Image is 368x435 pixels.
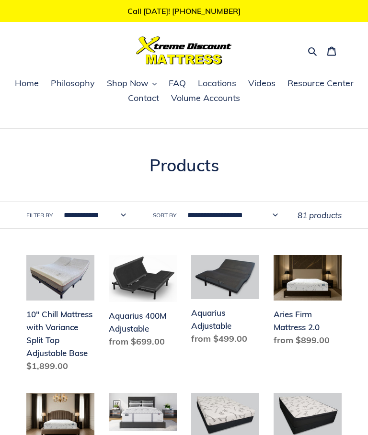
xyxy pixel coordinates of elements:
[171,92,240,104] span: Volume Accounts
[128,92,159,104] span: Contact
[166,91,245,106] a: Volume Accounts
[107,78,149,89] span: Shop Now
[169,78,186,89] span: FAQ
[102,77,161,91] button: Shop Now
[15,78,39,89] span: Home
[164,77,191,91] a: FAQ
[243,77,280,91] a: Videos
[198,78,236,89] span: Locations
[46,77,100,91] a: Philosophy
[136,36,232,65] img: Xtreme Discount Mattress
[51,78,95,89] span: Philosophy
[26,255,94,376] a: 10" Chill Mattress with Variance Split Top Adjustable Base
[149,155,219,176] span: Products
[109,255,177,352] a: Aquarius 400M Adjustable
[193,77,241,91] a: Locations
[248,78,276,89] span: Videos
[10,77,44,91] a: Home
[287,78,354,89] span: Resource Center
[26,211,53,220] label: Filter by
[298,210,342,220] span: 81 products
[274,255,342,350] a: Aries Firm Mattress 2.0
[191,255,259,349] a: Aquarius Adjustable
[123,91,164,106] a: Contact
[153,211,176,220] label: Sort by
[283,77,358,91] a: Resource Center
